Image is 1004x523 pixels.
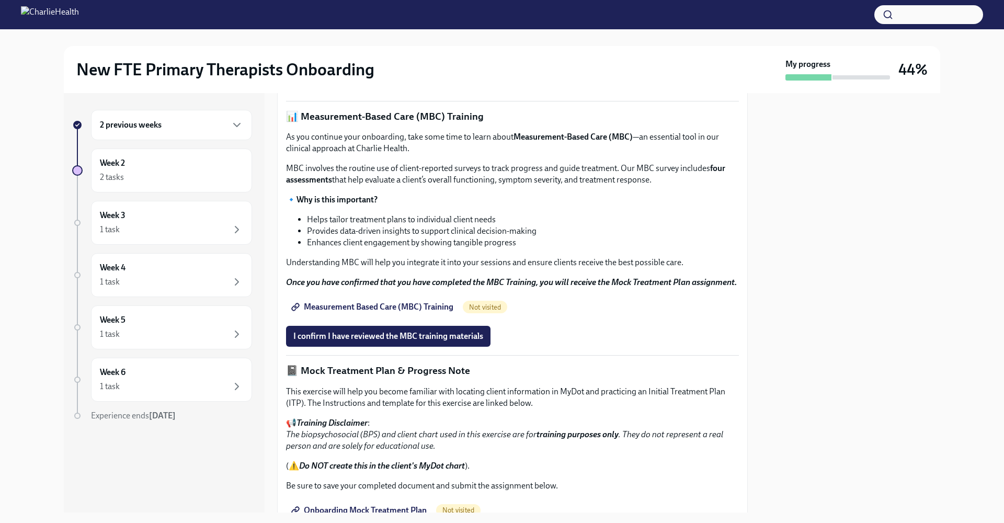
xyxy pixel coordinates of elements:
p: MBC involves the routine use of client-reported surveys to track progress and guide treatment. Ou... [286,163,739,186]
h6: Week 6 [100,367,125,378]
a: Week 31 task [72,201,252,245]
h6: 2 previous weeks [100,119,162,131]
h6: Week 2 [100,157,125,169]
strong: Once you have confirmed that you have completed the MBC Training, you will receive the Mock Treat... [286,277,737,287]
h3: 44% [898,60,928,79]
button: I confirm I have reviewed the MBC training materials [286,326,490,347]
span: Onboarding Mock Treatment Plan [293,505,427,516]
a: Week 22 tasks [72,149,252,192]
strong: Do NOT create this in the client's MyDot chart [299,461,465,471]
strong: [DATE] [149,411,176,420]
div: 2 tasks [100,172,124,183]
p: This exercise will help you become familiar with locating client information in MyDot and practic... [286,386,739,409]
div: 1 task [100,328,120,340]
p: 🔹 [286,194,739,206]
p: 📓 Mock Treatment Plan & Progress Note [286,364,739,378]
a: Measurement Based Care (MBC) Training [286,297,461,317]
a: Week 61 task [72,358,252,402]
li: Helps tailor treatment plans to individual client needs [307,214,739,225]
span: I confirm I have reviewed the MBC training materials [293,331,483,342]
img: CharlieHealth [21,6,79,23]
p: (⚠️ ). [286,460,739,472]
strong: Measurement-Based Care (MBC) [514,132,633,142]
em: The biopsychosocial (BPS) and client chart used in this exercise are for . They do not represent ... [286,429,723,451]
li: Enhances client engagement by showing tangible progress [307,237,739,248]
span: Not visited [436,506,481,514]
h2: New FTE Primary Therapists Onboarding [76,59,374,80]
a: Week 41 task [72,253,252,297]
div: 1 task [100,224,120,235]
strong: training purposes only [537,429,619,439]
div: 1 task [100,381,120,392]
h6: Week 5 [100,314,125,326]
p: Be sure to save your completed document and submit the assignment below. [286,480,739,492]
div: 2 previous weeks [91,110,252,140]
span: Not visited [463,303,507,311]
strong: Training Disclaimer [296,418,368,428]
p: 📢 : [286,417,739,452]
p: As you continue your onboarding, take some time to learn about —an essential tool in our clinical... [286,131,739,154]
strong: My progress [785,59,830,70]
a: Onboarding Mock Treatment Plan [286,500,434,521]
span: Measurement Based Care (MBC) Training [293,302,453,312]
li: Provides data-driven insights to support clinical decision-making [307,225,739,237]
h6: Week 4 [100,262,125,274]
p: Understanding MBC will help you integrate it into your sessions and ensure clients receive the be... [286,257,739,268]
span: Experience ends [91,411,176,420]
h6: Week 3 [100,210,125,221]
div: 1 task [100,276,120,288]
a: Week 51 task [72,305,252,349]
strong: Why is this important? [296,195,378,204]
p: 📊 Measurement-Based Care (MBC) Training [286,110,739,123]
